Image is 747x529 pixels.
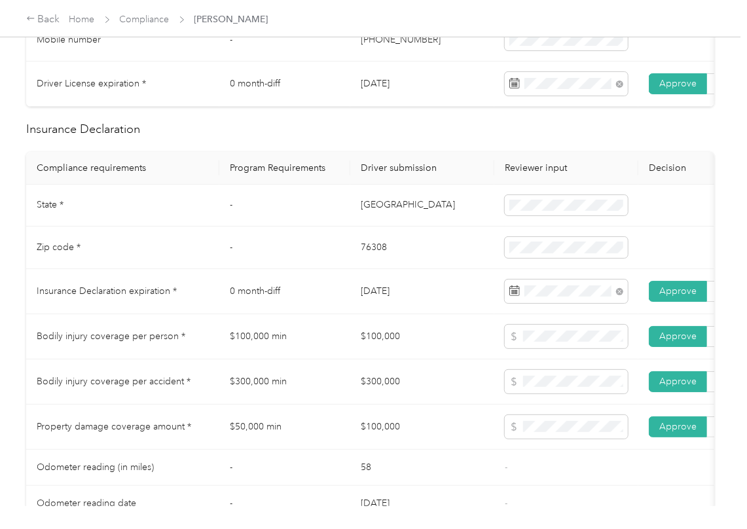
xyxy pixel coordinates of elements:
th: Compliance requirements [26,152,219,185]
a: Home [69,14,95,25]
td: - [219,19,350,62]
th: Driver submission [350,152,494,185]
span: Odometer reading date [37,498,136,509]
span: Property damage coverage amount * [37,421,191,432]
td: Property damage coverage amount * [26,405,219,450]
td: Bodily injury coverage per accident * [26,359,219,405]
td: 0 month-diff [219,269,350,314]
td: - [219,185,350,227]
span: Insurance Declaration expiration * [37,285,177,297]
td: $100,000 min [219,314,350,359]
td: Odometer reading (in miles) [26,450,219,486]
span: Bodily injury coverage per accident * [37,376,191,387]
div: Back [26,12,60,27]
span: Approve [659,376,697,387]
td: Odometer reading date [26,486,219,522]
td: [DATE] [350,62,494,107]
td: - [219,227,350,269]
td: $100,000 [350,405,494,450]
h2: Insurance Declaration [26,120,714,138]
td: 76308 [350,227,494,269]
iframe: Everlance-gr Chat Button Frame [674,456,747,529]
td: [GEOGRAPHIC_DATA] [350,185,494,227]
td: State * [26,185,219,227]
td: $300,000 min [219,359,350,405]
span: - [505,498,507,509]
span: Odometer reading (in miles) [37,462,154,473]
span: Zip code * [37,242,81,253]
td: [DATE] [350,486,494,522]
td: Driver License expiration * [26,62,219,107]
a: Compliance [120,14,170,25]
td: $50,000 min [219,405,350,450]
td: [PHONE_NUMBER] [350,19,494,62]
td: Insurance Declaration expiration * [26,269,219,314]
td: Zip code * [26,227,219,269]
span: Bodily injury coverage per person * [37,331,185,342]
th: Reviewer input [494,152,638,185]
span: Approve [659,331,697,342]
td: 0 month-diff [219,62,350,107]
td: Mobile number [26,19,219,62]
span: Approve [659,78,697,89]
span: Mobile number [37,34,101,45]
span: State * [37,199,64,210]
td: $100,000 [350,314,494,359]
span: Approve [659,285,697,297]
span: Approve [659,421,697,432]
td: - [219,486,350,522]
td: 58 [350,450,494,486]
td: [DATE] [350,269,494,314]
td: $300,000 [350,359,494,405]
span: - [505,462,507,473]
span: Driver License expiration * [37,78,146,89]
span: [PERSON_NAME] [194,12,268,26]
td: - [219,450,350,486]
td: Bodily injury coverage per person * [26,314,219,359]
th: Program Requirements [219,152,350,185]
